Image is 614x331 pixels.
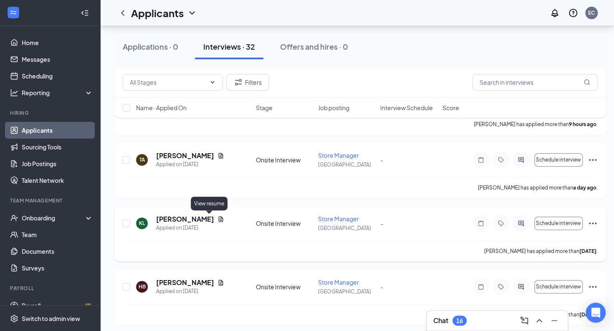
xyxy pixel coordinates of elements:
[584,79,590,86] svg: MagnifyingGlass
[22,34,93,51] a: Home
[380,283,383,291] span: -
[476,283,486,290] svg: Note
[156,215,214,224] h5: [PERSON_NAME]
[22,297,93,314] a: PayrollCrown
[318,161,375,168] p: [GEOGRAPHIC_DATA]
[187,8,197,18] svg: ChevronDown
[139,220,145,227] div: KL
[536,284,581,290] span: Schedule interview
[536,157,581,163] span: Schedule interview
[476,220,486,227] svg: Note
[579,248,596,254] b: [DATE]
[588,155,598,165] svg: Ellipses
[476,157,486,163] svg: Note
[380,104,433,112] span: Interview Schedule
[318,215,359,222] span: Store Manager
[22,155,93,172] a: Job Postings
[10,88,18,97] svg: Analysis
[533,314,546,327] button: ChevronUp
[380,156,383,164] span: -
[456,317,463,324] div: 16
[22,172,93,189] a: Talent Network
[22,122,93,139] a: Applicants
[217,216,224,222] svg: Document
[156,278,214,287] h5: [PERSON_NAME]
[380,220,383,227] span: -
[136,104,187,112] span: Name · Applied On
[22,260,93,276] a: Surveys
[534,217,583,230] button: Schedule interview
[217,152,224,159] svg: Document
[588,218,598,228] svg: Ellipses
[550,8,560,18] svg: Notifications
[536,220,581,226] span: Schedule interview
[217,279,224,286] svg: Document
[519,316,529,326] svg: ComposeMessage
[156,160,224,169] div: Applied on [DATE]
[22,139,93,155] a: Sourcing Tools
[22,243,93,260] a: Documents
[588,282,598,292] svg: Ellipses
[518,314,531,327] button: ComposeMessage
[255,283,313,291] div: Onsite Interview
[156,151,214,160] h5: [PERSON_NAME]
[573,184,596,191] b: a day ago
[569,121,596,127] b: 9 hours ago
[496,283,506,290] svg: Tag
[318,225,375,232] p: [GEOGRAPHIC_DATA]
[516,283,526,290] svg: ActiveChat
[579,311,596,318] b: [DATE]
[534,280,583,293] button: Schedule interview
[22,314,80,323] div: Switch to admin view
[442,104,459,112] span: Score
[473,74,598,91] input: Search in interviews
[22,226,93,243] a: Team
[318,104,349,112] span: Job posting
[586,303,606,323] div: Open Intercom Messenger
[130,78,206,87] input: All Stages
[548,314,561,327] button: Minimize
[280,41,348,52] div: Offers and hires · 0
[10,285,91,292] div: Payroll
[22,214,86,222] div: Onboarding
[10,109,91,116] div: Hiring
[233,77,243,87] svg: Filter
[496,220,506,227] svg: Tag
[478,184,598,191] p: [PERSON_NAME] has applied more than .
[123,41,178,52] div: Applications · 0
[255,156,313,164] div: Onsite Interview
[22,88,93,97] div: Reporting
[433,316,448,325] h3: Chat
[156,287,224,296] div: Applied on [DATE]
[534,153,583,167] button: Schedule interview
[588,9,595,16] div: EC
[534,316,544,326] svg: ChevronUp
[139,283,146,290] div: HB
[549,316,559,326] svg: Minimize
[9,8,18,17] svg: WorkstreamLogo
[318,278,359,286] span: Store Manager
[10,197,91,204] div: Team Management
[255,104,272,112] span: Stage
[22,68,93,84] a: Scheduling
[255,219,313,227] div: Onsite Interview
[568,8,578,18] svg: QuestionInfo
[209,79,216,86] svg: ChevronDown
[318,152,359,159] span: Store Manager
[484,248,598,255] p: [PERSON_NAME] has applied more than .
[226,74,269,91] button: Filter Filters
[10,214,18,222] svg: UserCheck
[81,9,89,17] svg: Collapse
[10,314,18,323] svg: Settings
[318,288,375,295] p: [GEOGRAPHIC_DATA]
[139,156,145,163] div: TA
[22,51,93,68] a: Messages
[516,220,526,227] svg: ActiveChat
[516,157,526,163] svg: ActiveChat
[131,6,184,20] h1: Applicants
[156,224,224,232] div: Applied on [DATE]
[191,197,227,210] div: View resume
[203,41,255,52] div: Interviews · 32
[118,8,128,18] svg: ChevronLeft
